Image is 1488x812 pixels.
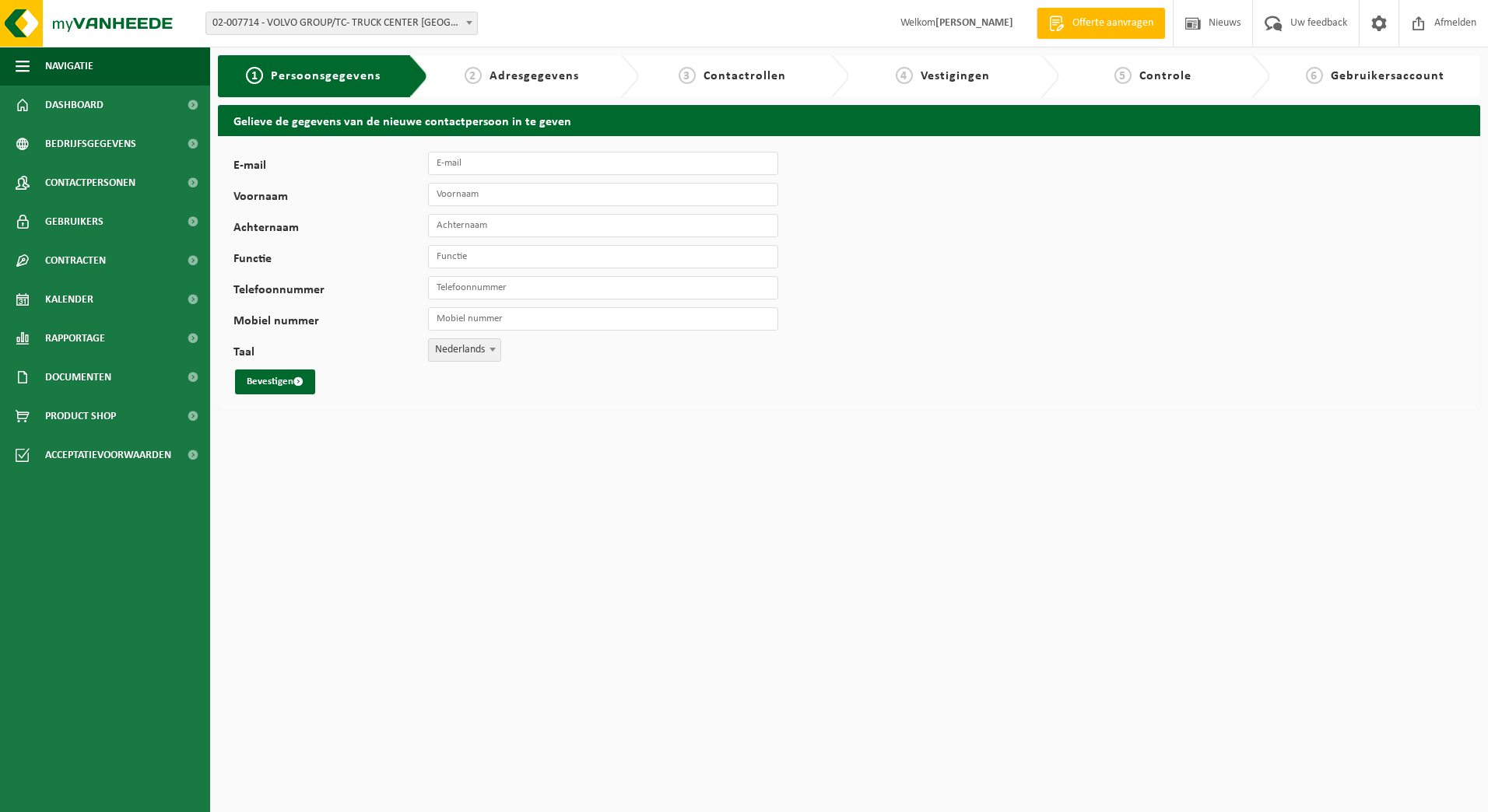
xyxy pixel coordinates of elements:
[428,152,778,175] input: E-mail
[921,70,990,82] span: Vestigingen
[233,191,428,206] label: Voornaam
[428,183,778,206] input: Voornaam
[1114,67,1132,84] span: 5
[896,67,913,84] span: 4
[428,307,778,331] input: Mobiel nummer
[205,12,478,35] span: 02-007714 - VOLVO GROUP/TC- TRUCK CENTER KAMPENHOUT - KAMPENHOUT
[704,70,786,82] span: Contactrollen
[429,339,500,361] span: Nederlands
[428,276,778,299] input: Telefoonnummer
[246,67,263,84] span: 1
[235,369,315,394] button: Bevestigen
[233,222,428,237] label: Achternaam
[271,70,381,82] span: Persoonsgegevens
[428,214,778,237] input: Achternaam
[428,245,778,268] input: Functie
[1331,70,1444,82] span: Gebruikersaccount
[45,202,104,241] span: Gebruikers
[233,253,428,268] label: Functie
[45,280,93,319] span: Kalender
[1037,8,1165,39] a: Offerte aanvragen
[45,86,104,124] span: Dashboard
[428,338,501,362] span: Nederlands
[935,17,1013,29] strong: [PERSON_NAME]
[1069,16,1157,31] span: Offerte aanvragen
[233,346,428,362] label: Taal
[233,284,428,299] label: Telefoonnummer
[233,159,428,175] label: E-mail
[45,241,106,280] span: Contracten
[45,319,105,358] span: Rapportage
[45,124,136,163] span: Bedrijfsgegevens
[45,358,111,397] span: Documenten
[45,163,135,202] span: Contactpersonen
[45,436,171,474] span: Acceptatievoorwaarden
[465,67,482,84] span: 2
[490,70,579,82] span: Adresgegevens
[45,397,116,436] span: Product Shop
[679,67,696,84] span: 3
[1306,67,1323,84] span: 6
[45,47,93,86] span: Navigatie
[206,12,477,34] span: 02-007714 - VOLVO GROUP/TC- TRUCK CENTER KAMPENHOUT - KAMPENHOUT
[233,315,428,331] label: Mobiel nummer
[218,105,1480,135] h2: Gelieve de gegevens van de nieuwe contactpersoon in te geven
[1139,70,1191,82] span: Controle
